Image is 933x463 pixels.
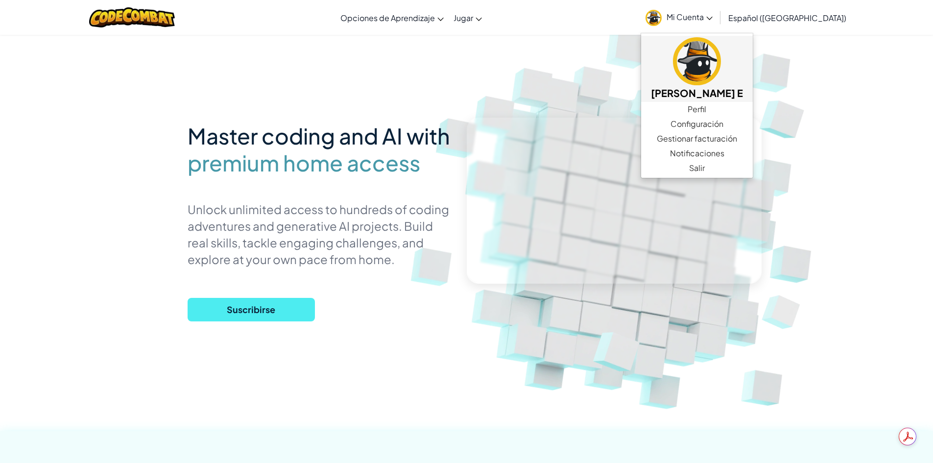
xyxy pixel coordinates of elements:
button: Suscribirse [188,298,315,321]
a: [PERSON_NAME] E [641,36,753,102]
span: Notificaciones [670,147,724,159]
h5: [PERSON_NAME] E [651,85,743,100]
a: Notificaciones [641,146,753,161]
img: Overlap cubes [574,304,664,391]
a: Jugar [449,4,487,31]
a: Mi Cuenta [641,2,718,33]
a: Perfil [641,102,753,117]
img: avatar [673,37,721,85]
span: Mi Cuenta [667,12,713,22]
span: Jugar [454,13,473,23]
img: Overlap cubes [747,279,819,344]
img: CodeCombat logo [89,7,175,27]
span: Español ([GEOGRAPHIC_DATA]) [728,13,846,23]
a: Gestionar facturación [641,131,753,146]
img: avatar [646,10,662,26]
a: Salir [641,161,753,175]
a: Español ([GEOGRAPHIC_DATA]) [723,4,851,31]
span: premium home access [188,149,420,176]
p: Unlock unlimited access to hundreds of coding adventures and generative AI projects. Build real s... [188,201,452,268]
a: Opciones de Aprendizaje [335,4,449,31]
span: Opciones de Aprendizaje [340,13,435,23]
img: Overlap cubes [742,73,827,157]
a: Configuración [641,117,753,131]
span: Master coding and AI with [188,122,450,149]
